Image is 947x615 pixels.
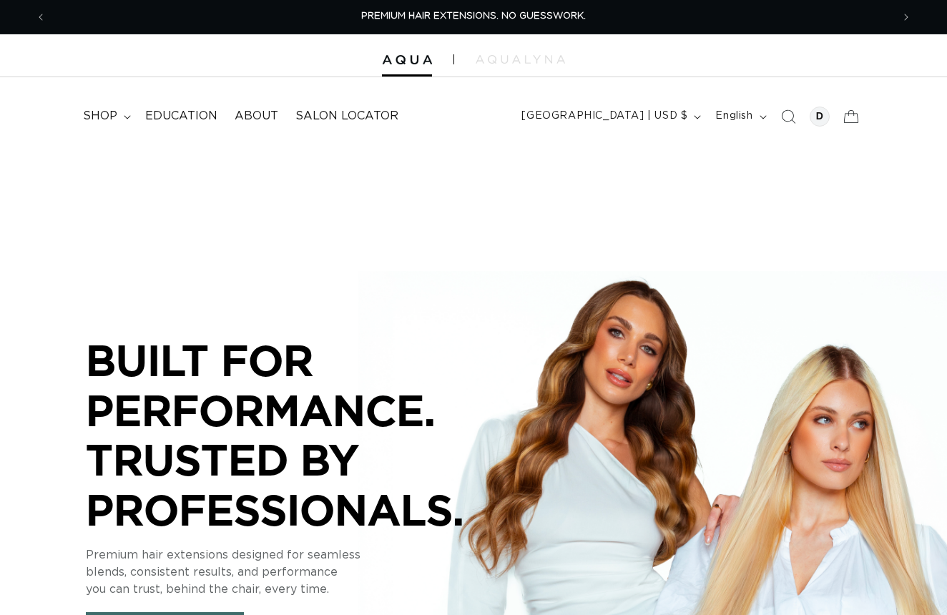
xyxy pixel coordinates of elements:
[772,101,804,132] summary: Search
[86,335,515,534] p: BUILT FOR PERFORMANCE. TRUSTED BY PROFESSIONALS.
[295,109,398,124] span: Salon Locator
[74,100,137,132] summary: shop
[83,109,117,124] span: shop
[235,109,278,124] span: About
[382,55,432,65] img: Aqua Hair Extensions
[361,11,586,21] span: PREMIUM HAIR EXTENSIONS. NO GUESSWORK.
[707,103,772,130] button: English
[287,100,407,132] a: Salon Locator
[521,109,687,124] span: [GEOGRAPHIC_DATA] | USD $
[86,546,515,598] p: Premium hair extensions designed for seamless blends, consistent results, and performance you can...
[890,4,922,31] button: Next announcement
[715,109,752,124] span: English
[476,55,565,64] img: aqualyna.com
[145,109,217,124] span: Education
[25,4,57,31] button: Previous announcement
[226,100,287,132] a: About
[137,100,226,132] a: Education
[513,103,707,130] button: [GEOGRAPHIC_DATA] | USD $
